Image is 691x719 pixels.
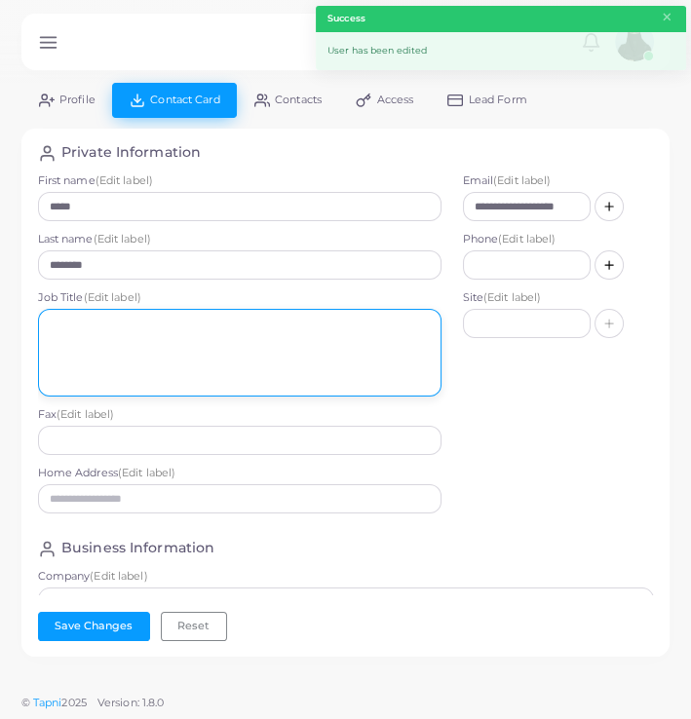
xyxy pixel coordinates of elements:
[61,540,214,558] h4: Business Information
[469,95,527,105] span: Lead Form
[21,695,670,711] span: ©
[463,173,654,189] label: Email
[97,696,165,709] span: Version: 1.8.0
[38,290,441,306] label: Job Title
[275,95,322,105] span: Contacts
[38,173,441,189] label: First name
[498,232,556,246] span: (Edit label)
[59,95,96,105] span: Profile
[463,290,654,306] label: Site
[493,173,551,187] span: (Edit label)
[61,144,201,163] h4: Private Information
[57,407,114,421] span: (Edit label)
[661,7,673,28] button: Close
[38,232,441,247] label: Last name
[38,407,441,423] label: Fax
[150,95,219,105] span: Contact Card
[316,32,686,70] div: User has been edited
[84,290,141,304] span: (Edit label)
[463,232,654,247] label: Phone
[161,612,227,641] button: Reset
[33,696,62,709] a: Tapni
[483,290,541,304] span: (Edit label)
[94,232,151,246] span: (Edit label)
[327,12,365,25] strong: Success
[90,569,147,583] span: (Edit label)
[38,612,150,641] button: Save Changes
[118,466,175,479] span: (Edit label)
[61,695,86,711] span: 2025
[377,95,414,105] span: Access
[96,173,153,187] span: (Edit label)
[38,569,654,585] label: Company
[38,466,441,481] label: Home Address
